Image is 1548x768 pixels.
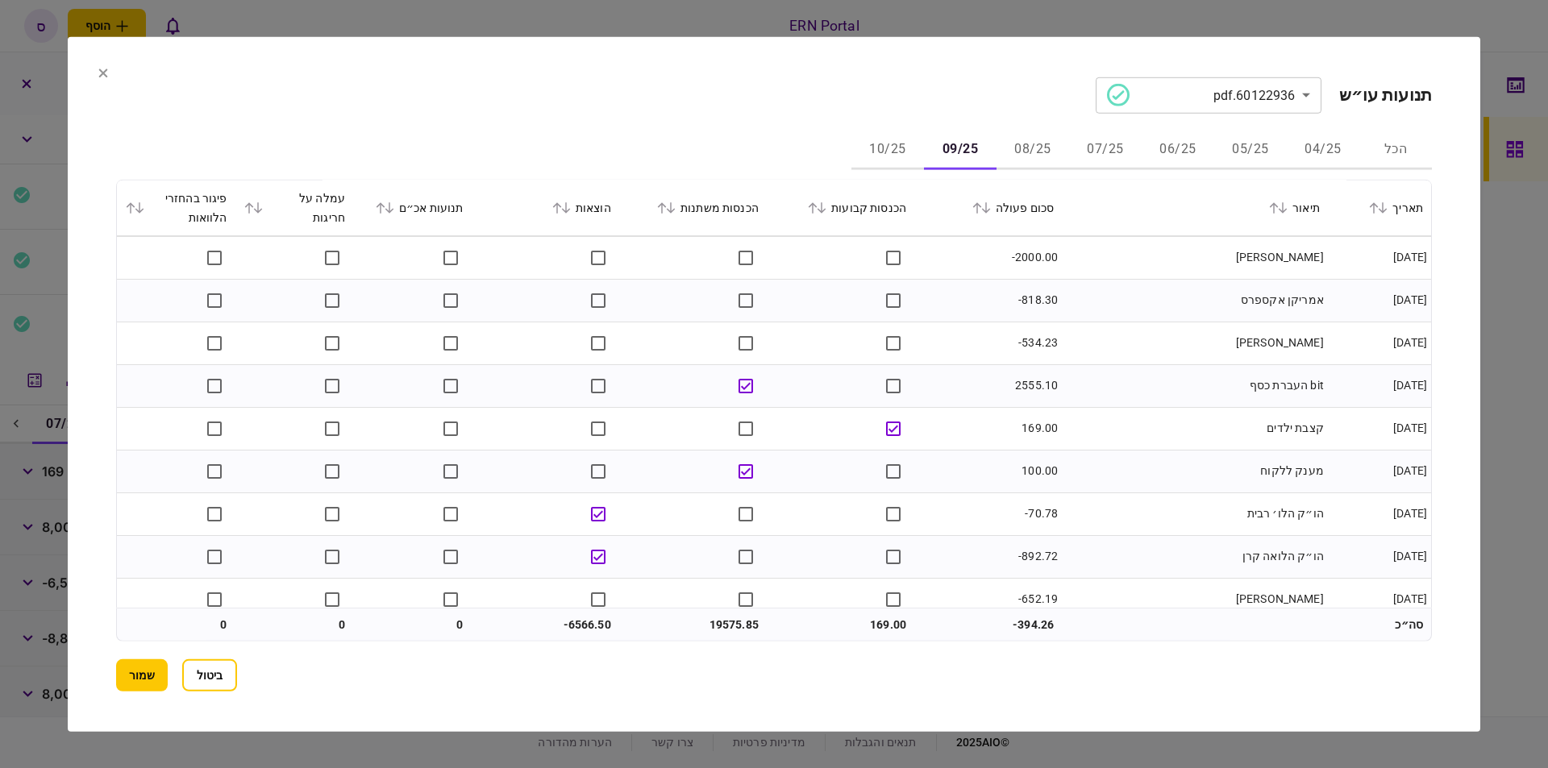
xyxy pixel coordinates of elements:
[619,608,767,641] td: 19575.85
[1069,131,1142,169] button: 07/25
[1328,608,1431,641] td: סה״כ
[1359,131,1432,169] button: הכל
[1287,131,1359,169] button: 04/25
[767,608,914,641] td: 169.00
[914,279,1062,322] td: -818.30
[480,197,611,217] div: הוצאות
[1336,197,1423,217] div: תאריך
[243,188,346,226] div: עמלה על חריגות
[182,659,237,691] button: ביטול
[1070,197,1320,217] div: תיאור
[1328,364,1431,407] td: [DATE]
[1107,84,1296,106] div: 60122936.pdf
[116,659,168,691] button: שמור
[361,197,464,217] div: תנועות אכ״ם
[1062,578,1328,621] td: [PERSON_NAME]
[914,322,1062,364] td: -534.23
[914,578,1062,621] td: -652.19
[353,608,472,641] td: 0
[914,407,1062,450] td: 169.00
[922,197,1054,217] div: סכום פעולה
[1062,364,1328,407] td: bit העברת כסף
[125,188,227,226] div: פיגור בהחזרי הלוואות
[851,131,924,169] button: 10/25
[914,236,1062,279] td: -2000.00
[1339,85,1432,105] h2: תנועות עו״ש
[1328,407,1431,450] td: [DATE]
[1142,131,1214,169] button: 06/25
[627,197,759,217] div: הכנסות משתנות
[1214,131,1287,169] button: 05/25
[117,608,235,641] td: 0
[997,131,1069,169] button: 08/25
[1328,236,1431,279] td: [DATE]
[1062,492,1328,535] td: הו״ק הלו׳ רבית
[1062,236,1328,279] td: [PERSON_NAME]
[924,131,997,169] button: 09/25
[914,492,1062,535] td: -70.78
[1328,492,1431,535] td: [DATE]
[1062,407,1328,450] td: קצבת ילדים
[1328,279,1431,322] td: [DATE]
[1328,578,1431,621] td: [DATE]
[1328,322,1431,364] td: [DATE]
[914,608,1062,641] td: -394.26
[1328,535,1431,578] td: [DATE]
[472,608,619,641] td: -6566.50
[1062,322,1328,364] td: [PERSON_NAME]
[914,364,1062,407] td: 2555.10
[1062,279,1328,322] td: אמריקן אקספרס
[1328,450,1431,492] td: [DATE]
[1062,450,1328,492] td: מענק ללקוח
[235,608,354,641] td: 0
[914,535,1062,578] td: -892.72
[914,450,1062,492] td: 100.00
[775,197,906,217] div: הכנסות קבועות
[1062,535,1328,578] td: הו״ק הלואה קרן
